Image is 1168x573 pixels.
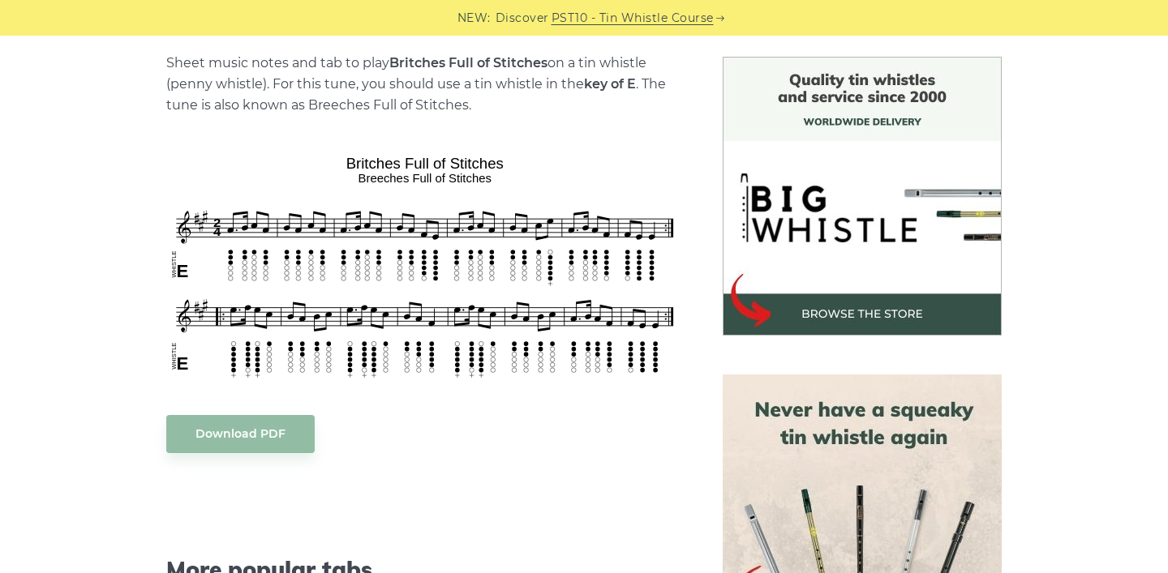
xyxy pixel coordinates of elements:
[389,55,547,71] strong: Britches Full of Stitches
[584,76,636,92] strong: key of E
[166,415,315,453] a: Download PDF
[496,9,549,28] span: Discover
[457,9,491,28] span: NEW:
[552,9,714,28] a: PST10 - Tin Whistle Course
[166,53,684,116] p: Sheet music notes and tab to play on a tin whistle (penny whistle). For this tune, you should use...
[166,149,684,382] img: Britches Full of Stitches Tin Whistle Tabs & Sheet Music
[723,57,1002,336] img: BigWhistle Tin Whistle Store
